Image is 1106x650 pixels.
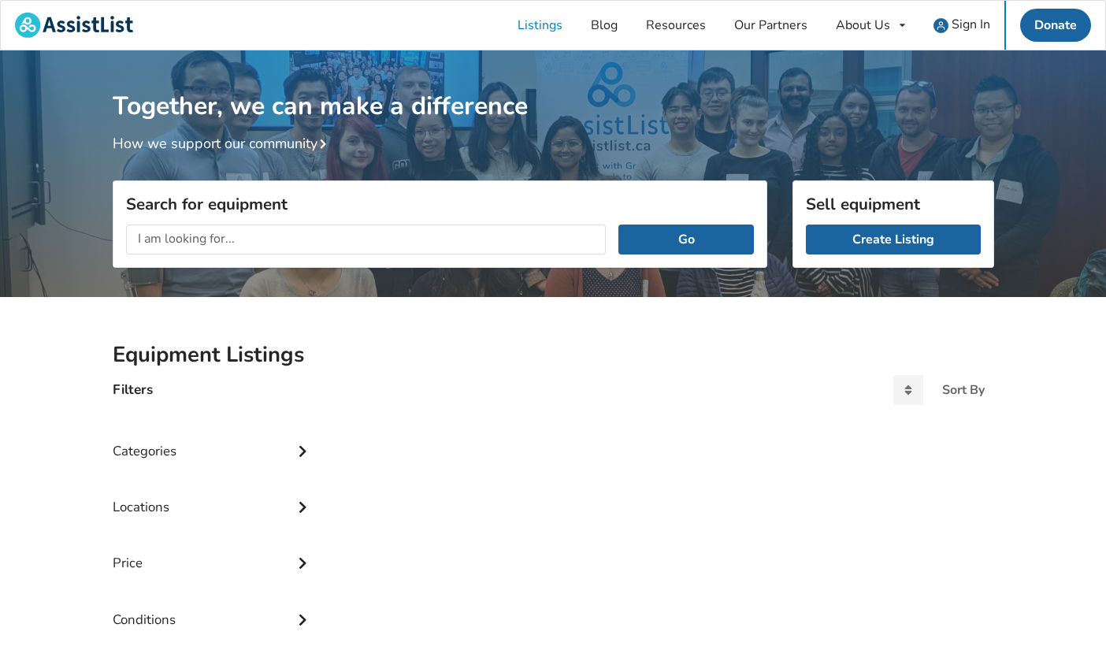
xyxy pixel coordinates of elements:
[933,18,948,33] img: user icon
[720,1,822,50] a: Our Partners
[952,16,990,33] span: Sign In
[836,19,890,32] div: About Us
[113,134,333,153] a: How we support our community
[1020,9,1091,42] a: Donate
[126,225,607,254] input: I am looking for...
[113,341,994,369] h2: Equipment Listings
[113,467,314,523] div: Locations
[113,523,314,579] div: Price
[618,225,753,254] button: Go
[806,225,981,254] a: Create Listing
[503,1,577,50] a: Listings
[15,13,133,38] img: assistlist-logo
[113,50,994,122] h1: Together, we can make a difference
[632,1,720,50] a: Resources
[806,194,981,214] h3: Sell equipment
[113,580,314,636] div: Conditions
[113,411,314,467] div: Categories
[577,1,632,50] a: Blog
[919,1,1004,50] a: user icon Sign In
[942,384,985,396] div: Sort By
[113,381,153,399] h4: Filters
[126,194,754,214] h3: Search for equipment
